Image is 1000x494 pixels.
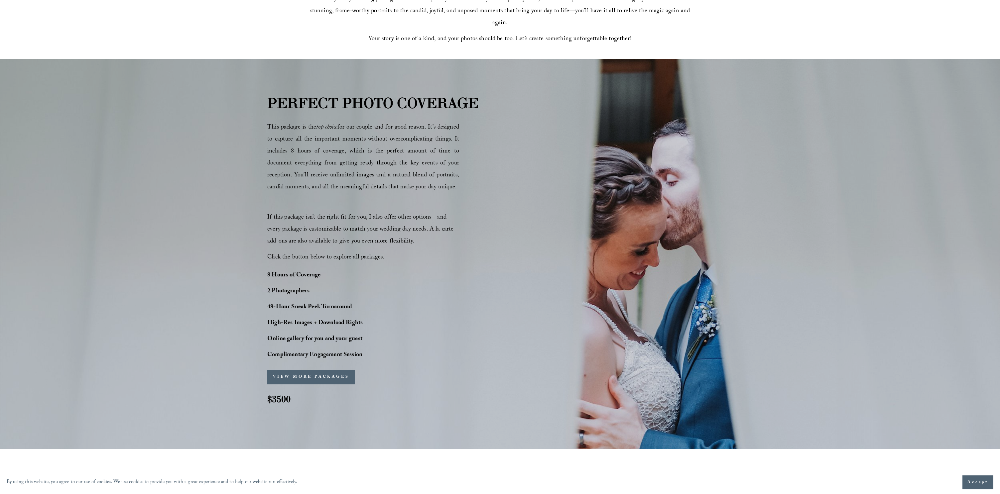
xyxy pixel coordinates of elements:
strong: 8 Hours of Coverage [267,270,320,281]
p: By using this website, you agree to our use of cookies. We use cookies to provide you with a grea... [7,478,298,487]
span: Your story is one of a kind, and your photos should be too. Let’s create something unforgettable ... [368,34,632,45]
span: If this package isn’t the right fit for you, I also offer other options—and every package is cust... [267,213,455,247]
button: VIEW MORE PACKAGES [267,370,355,384]
strong: 2 Photographers [267,286,310,297]
span: Accept [967,479,988,486]
strong: 48-Hour Sneak Peek Turnaround [267,302,352,313]
button: Accept [962,475,993,489]
strong: Online gallery for you and your guest [267,334,362,345]
strong: Complimentary Engagement Session [267,350,362,360]
span: Click the button below to explore all packages. [267,252,384,263]
span: This package is the for our couple and for good reason. It’s designed to capture all the importan... [267,123,459,193]
strong: $3500 [267,393,291,405]
strong: PERFECT PHOTO COVERAGE [267,94,478,112]
strong: High-Res Images + Download Rights [267,318,363,329]
em: top choice [316,123,337,133]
